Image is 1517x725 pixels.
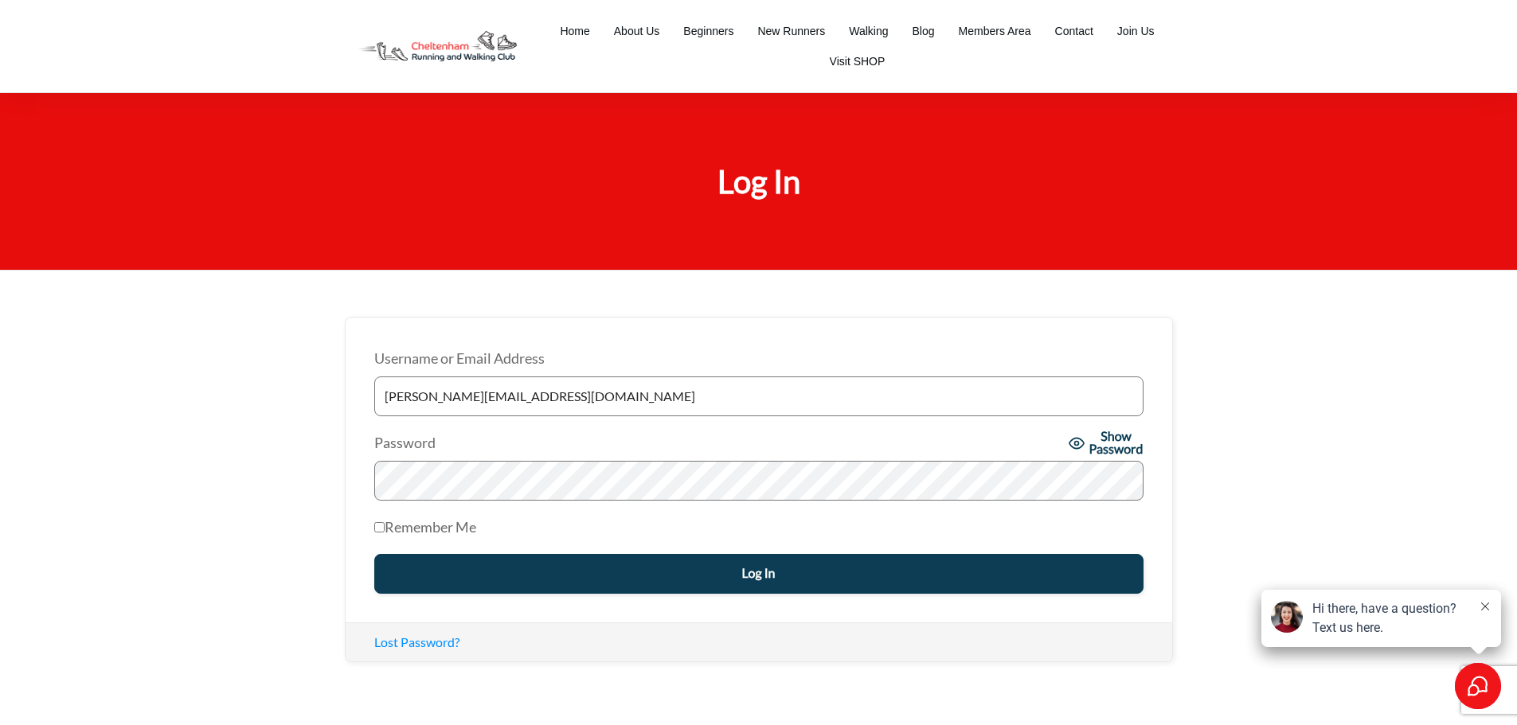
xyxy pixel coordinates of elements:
a: Join Us [1117,20,1155,42]
a: Lost Password? [374,634,459,649]
label: Password [374,431,1064,456]
input: Remember Me [374,522,385,532]
span: Show Password [1089,431,1144,456]
a: Blog [913,20,935,42]
a: Contact [1055,20,1093,42]
a: New Runners [757,20,825,42]
label: Remember Me [374,515,476,540]
a: Visit SHOP [830,50,886,72]
a: Members Area [959,20,1031,42]
a: Walking [849,20,888,42]
img: Decathlon [345,20,530,73]
input: Log In [374,554,1144,594]
span: Log In [717,162,800,201]
a: About Us [614,20,660,42]
a: Home [560,20,589,42]
label: Username or Email Address [374,346,1144,372]
a: Beginners [683,20,733,42]
button: Show Password [1069,431,1144,456]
